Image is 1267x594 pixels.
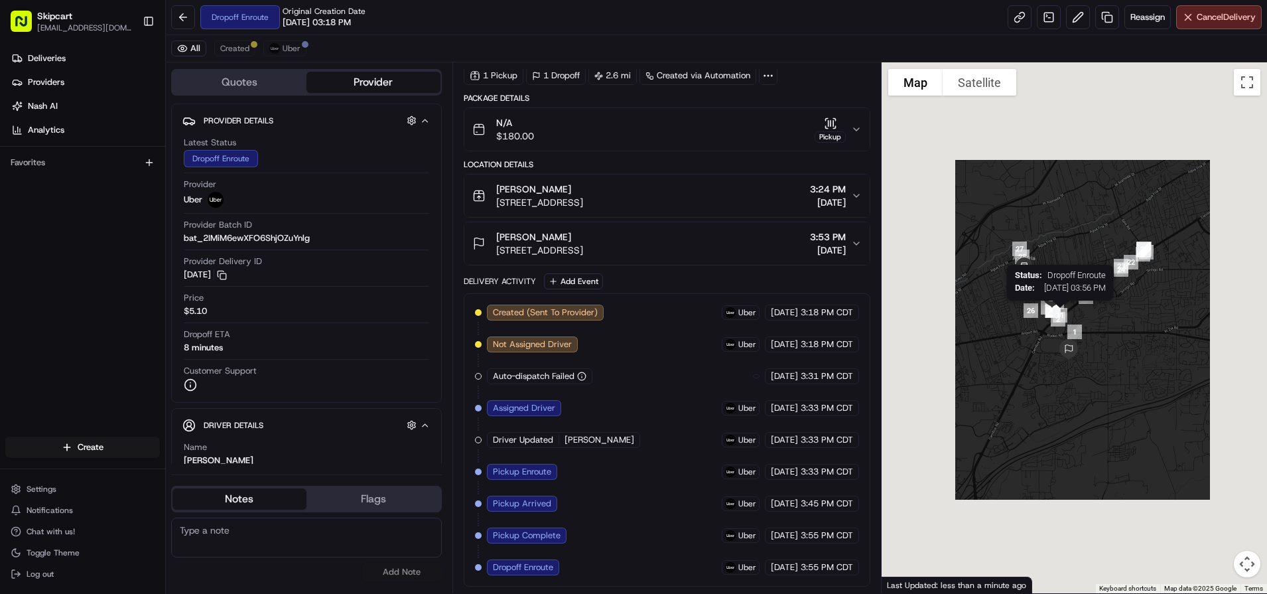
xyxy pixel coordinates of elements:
[5,72,165,93] a: Providers
[888,69,943,96] button: Show street map
[125,192,213,206] span: API Documentation
[1108,257,1134,282] div: 24
[1044,289,1069,315] div: 3
[1176,5,1262,29] button: CancelDelivery
[738,307,756,318] span: Uber
[725,403,736,413] img: uber-new-logo.jpeg
[496,230,571,244] span: [PERSON_NAME]
[496,116,534,129] span: N/A
[810,230,846,244] span: 3:53 PM
[214,40,255,56] button: Created
[725,307,736,318] img: uber-new-logo.jpeg
[5,501,160,520] button: Notifications
[171,40,206,56] button: All
[493,402,555,414] span: Assigned Driver
[1039,283,1105,293] span: [DATE] 03:56 PM
[1091,271,1116,297] div: 12
[882,577,1032,593] div: Last Updated: less than a minute ago
[1010,244,1035,269] div: 28
[771,498,798,510] span: [DATE]
[810,183,846,196] span: 3:24 PM
[771,466,798,478] span: [DATE]
[639,66,756,85] div: Created via Automation
[5,565,160,583] button: Log out
[1131,236,1156,261] div: 19
[5,96,165,117] a: Nash AI
[184,232,310,244] span: bat_2IMiM6ewXFO6ShjOZuYnlg
[815,117,846,143] button: Pickup
[283,17,351,29] span: [DATE] 03:18 PM
[771,307,798,319] span: [DATE]
[184,305,207,317] span: $5.10
[1134,240,1159,265] div: 14
[1197,11,1256,23] span: Cancel Delivery
[5,480,160,498] button: Settings
[801,370,853,382] span: 3:31 PM CDT
[37,23,132,33] span: [EMAIL_ADDRESS][DOMAIN_NAME]
[27,484,56,494] span: Settings
[184,365,257,377] span: Customer Support
[208,192,224,208] img: uber-new-logo.jpeg
[725,467,736,477] img: uber-new-logo.jpeg
[801,466,853,478] span: 3:33 PM CDT
[738,403,756,413] span: Uber
[496,196,583,209] span: [STREET_ADDRESS]
[78,441,103,453] span: Create
[184,179,216,190] span: Provider
[204,420,263,431] span: Driver Details
[28,100,58,112] span: Nash AI
[184,219,252,231] span: Provider Batch ID
[1234,69,1260,96] button: Toggle fullscreen view
[1007,236,1032,261] div: 27
[28,124,64,136] span: Analytics
[464,93,870,104] div: Package Details
[771,561,798,573] span: [DATE]
[5,48,165,69] a: Deliveries
[27,526,75,537] span: Chat with us!
[5,544,160,562] button: Toggle Theme
[37,9,72,23] button: Skipcart
[28,52,66,64] span: Deliveries
[810,244,846,257] span: [DATE]
[544,273,603,289] button: Add Event
[5,152,160,173] div: Favorites
[184,441,207,453] span: Name
[493,370,574,382] span: Auto-dispatch Failed
[45,127,218,140] div: Start new chat
[1164,585,1236,592] span: Map data ©2025 Google
[1062,319,1087,344] div: 1
[1130,11,1165,23] span: Reassign
[771,402,798,414] span: [DATE]
[13,127,37,151] img: 1736555255976-a54dd68f-1ca7-489b-9aae-adbdc363a1c4
[725,562,736,573] img: uber-new-logo.jpeg
[27,505,73,516] span: Notifications
[34,86,219,100] input: Clear
[306,72,440,93] button: Provider
[493,466,551,478] span: Pickup Enroute
[112,194,123,204] div: 💻
[801,307,853,319] span: 3:18 PM CDT
[5,119,165,141] a: Analytics
[943,69,1016,96] button: Show satellite imagery
[184,329,230,340] span: Dropoff ETA
[94,224,161,235] a: Powered byPylon
[263,40,306,56] button: Uber
[801,561,853,573] span: 3:55 PM CDT
[1124,5,1171,29] button: Reassign
[27,548,80,558] span: Toggle Theme
[493,561,553,573] span: Dropoff Enroute
[801,498,853,510] span: 3:45 PM CDT
[184,292,204,304] span: Price
[725,339,736,350] img: uber-new-logo.jpeg
[801,530,853,542] span: 3:55 PM CDT
[738,562,756,573] span: Uber
[588,66,637,85] div: 2.6 mi
[184,342,223,354] div: 8 minutes
[771,434,798,446] span: [DATE]
[771,370,798,382] span: [DATE]
[13,53,241,74] p: Welcome 👋
[771,530,798,542] span: [DATE]
[306,488,440,510] button: Flags
[8,187,107,211] a: 📗Knowledge Base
